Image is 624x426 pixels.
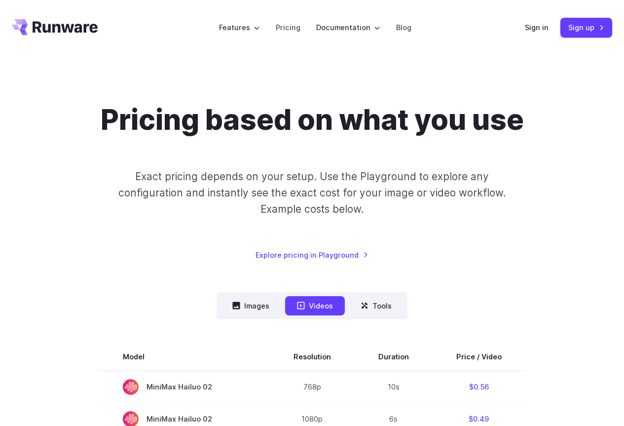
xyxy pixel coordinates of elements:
th: Resolution [270,343,355,371]
button: Videos [285,296,345,315]
td: 10s [355,371,433,403]
th: Price / Video [433,343,525,371]
label: Documentation [316,22,380,33]
a: Sign in [525,22,549,33]
a: Sign up [560,18,612,37]
p: Exact pricing depends on your setup. Use the Playground to explore any configuration and instantl... [102,168,522,218]
a: Go to / [12,19,98,35]
label: Features [219,22,260,33]
td: 768p [270,371,355,403]
td: $0.56 [433,371,525,403]
th: Model [99,343,270,371]
button: Images [220,296,281,315]
button: Tools [349,296,404,315]
th: Duration [355,343,433,371]
span: MiniMax Hailuo 02 [123,379,246,395]
h1: Pricing based on what you use [101,103,524,137]
a: Pricing [276,22,300,33]
a: Explore pricing in Playground [256,249,368,261]
a: Blog [396,22,411,33]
